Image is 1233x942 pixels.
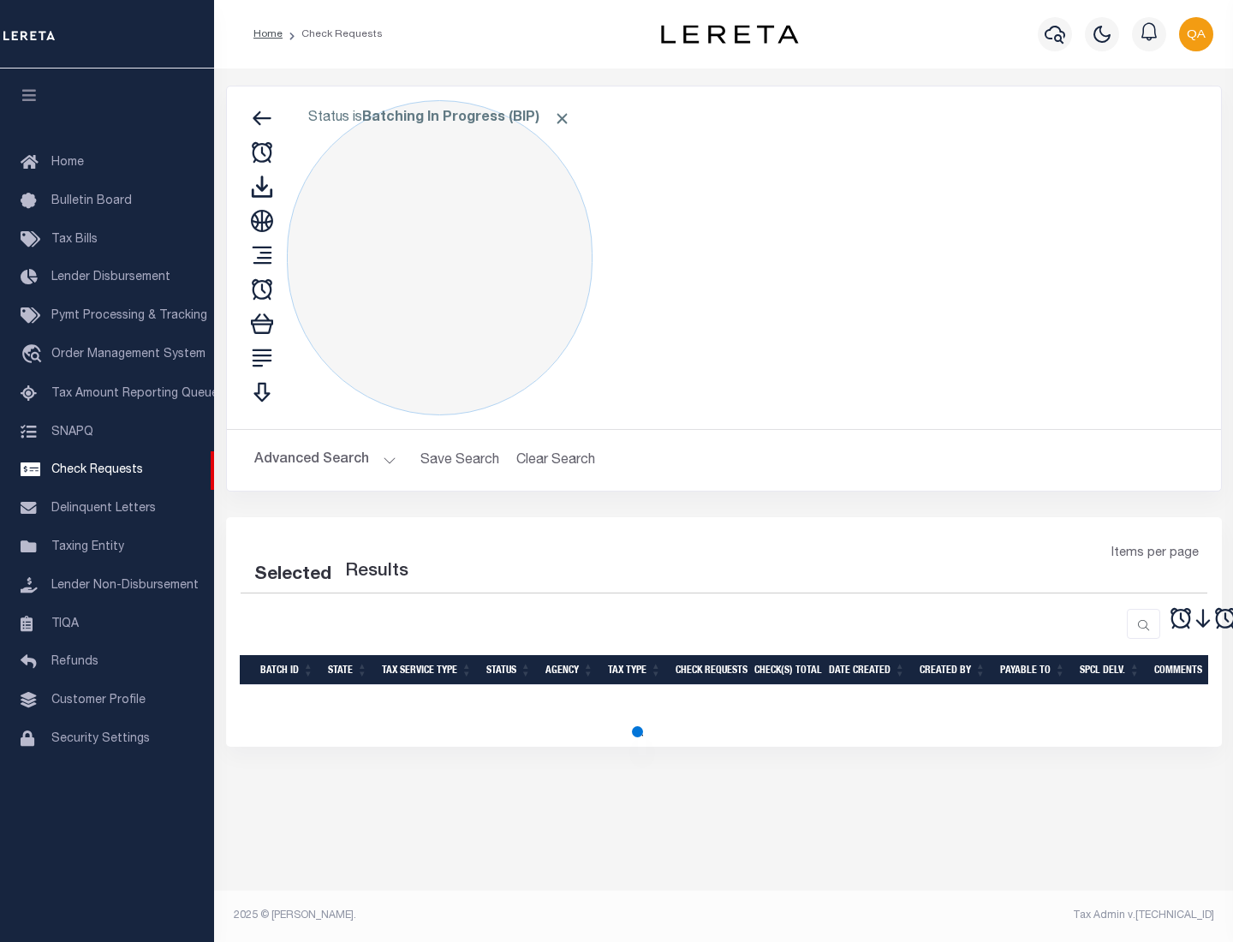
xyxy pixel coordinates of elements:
[509,444,603,477] button: Clear Search
[993,655,1073,685] th: Payable To
[913,655,993,685] th: Created By
[1073,655,1147,685] th: Spcl Delv.
[1147,655,1224,685] th: Comments
[51,310,207,322] span: Pymt Processing & Tracking
[601,655,669,685] th: Tax Type
[375,655,479,685] th: Tax Service Type
[51,695,146,706] span: Customer Profile
[51,234,98,246] span: Tax Bills
[345,558,408,586] label: Results
[221,908,724,923] div: 2025 © [PERSON_NAME].
[51,503,156,515] span: Delinquent Letters
[669,655,748,685] th: Check Requests
[51,617,79,629] span: TIQA
[822,655,913,685] th: Date Created
[253,655,321,685] th: Batch Id
[283,27,383,42] li: Check Requests
[410,444,509,477] button: Save Search
[51,157,84,169] span: Home
[1179,17,1213,51] img: svg+xml;base64,PHN2ZyB4bWxucz0iaHR0cDovL3d3dy53My5vcmcvMjAwMC9zdmciIHBvaW50ZXItZXZlbnRzPSJub25lIi...
[51,388,218,400] span: Tax Amount Reporting Queue
[479,655,539,685] th: Status
[553,110,571,128] span: Click to Remove
[736,908,1214,923] div: Tax Admin v.[TECHNICAL_ID]
[21,344,48,367] i: travel_explore
[51,426,93,438] span: SNAPQ
[51,733,150,745] span: Security Settings
[362,111,571,125] b: Batching In Progress (BIP)
[1111,545,1199,563] span: Items per page
[254,562,331,589] div: Selected
[287,100,593,415] div: Click to Edit
[51,271,170,283] span: Lender Disbursement
[51,541,124,553] span: Taxing Entity
[539,655,601,685] th: Agency
[254,444,396,477] button: Advanced Search
[253,29,283,39] a: Home
[748,655,822,685] th: Check(s) Total
[321,655,375,685] th: State
[51,464,143,476] span: Check Requests
[51,656,98,668] span: Refunds
[51,349,205,361] span: Order Management System
[51,195,132,207] span: Bulletin Board
[661,25,798,44] img: logo-dark.svg
[51,580,199,592] span: Lender Non-Disbursement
